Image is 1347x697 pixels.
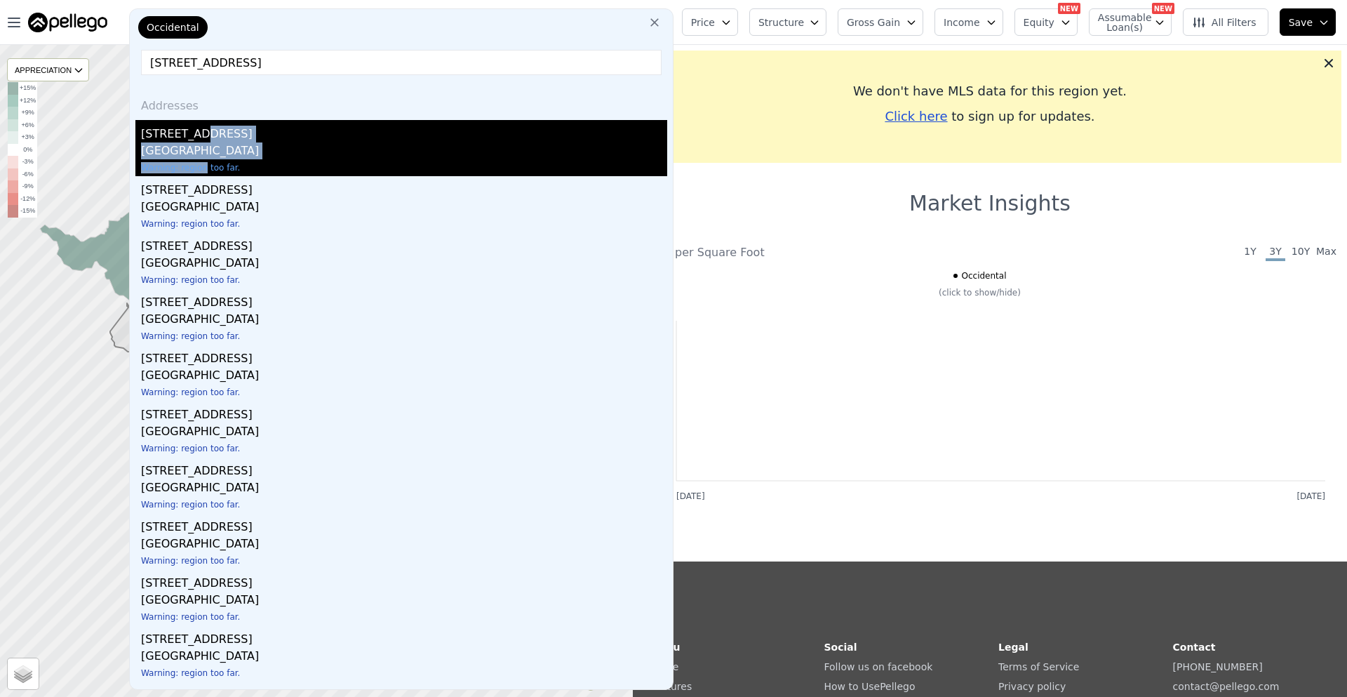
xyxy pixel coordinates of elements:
span: 10Y [1291,244,1311,261]
td: -15% [18,205,37,218]
div: Warning: region too far. [141,611,667,625]
h1: Market Insights [909,191,1071,216]
div: Warning: region too far. [141,443,667,457]
div: [GEOGRAPHIC_DATA] [141,142,667,162]
span: Price [691,15,715,29]
strong: Legal [998,642,1028,653]
span: 1Y [1240,244,1260,261]
a: Terms of Service [998,661,1079,672]
div: [GEOGRAPHIC_DATA] [141,423,667,443]
button: Equity [1014,8,1078,36]
div: to sign up for updates. [650,107,1330,126]
div: [GEOGRAPHIC_DATA] [141,367,667,387]
button: Assumable Loan(s) [1089,8,1172,36]
div: Warning: region too far. [141,499,667,513]
div: [GEOGRAPHIC_DATA] [141,536,667,555]
div: Warning: region too far. [141,274,667,288]
span: All Filters [1192,15,1256,29]
td: 0% [18,144,37,157]
div: [GEOGRAPHIC_DATA] [141,311,667,331]
span: Occidental [147,20,199,34]
div: Price per Square Foot [644,244,990,261]
div: [GEOGRAPHIC_DATA] [141,479,667,499]
a: How to UsePellego [824,681,916,692]
div: NEW [1152,3,1174,14]
div: APPRECIATION [7,58,89,81]
button: All Filters [1183,8,1268,36]
a: Privacy policy [998,681,1066,692]
text: [DATE] [1296,491,1325,501]
div: [STREET_ADDRESS] [141,120,667,142]
button: Gross Gain [838,8,923,36]
div: [GEOGRAPHIC_DATA] [141,648,667,668]
div: (click to show/hide) [634,287,1325,298]
span: Equity [1024,15,1054,29]
div: [GEOGRAPHIC_DATA] [141,592,667,611]
div: We don't have MLS data for this region yet. [650,81,1330,101]
span: Click here [885,109,947,124]
span: Save [1289,15,1313,29]
td: +9% [18,107,37,119]
span: 3Y [1266,244,1285,261]
div: [STREET_ADDRESS] [141,176,667,199]
div: Warning: region too far. [141,387,667,401]
span: Max [1316,244,1336,261]
strong: Social [824,642,857,653]
div: [STREET_ADDRESS] [141,457,667,479]
div: [GEOGRAPHIC_DATA] [141,199,667,218]
td: +15% [18,82,37,95]
text: [DATE] [676,491,705,501]
td: +6% [18,119,37,132]
button: Price [682,8,738,36]
span: Structure [758,15,803,29]
div: [STREET_ADDRESS] [141,232,667,255]
td: +3% [18,131,37,144]
td: -3% [18,156,37,168]
span: Occidental [962,270,1007,281]
a: [PHONE_NUMBER] [1173,661,1263,672]
div: Warning: region too far. [141,162,667,176]
div: [STREET_ADDRESS] [141,288,667,311]
button: Income [934,8,1003,36]
div: [STREET_ADDRESS] [141,345,667,367]
button: Save [1280,8,1336,36]
td: -9% [18,180,37,193]
a: Layers [8,658,39,689]
img: Pellego [28,13,107,32]
div: Warning: region too far. [141,668,667,682]
div: Warning: region too far. [141,555,667,569]
span: Income [944,15,980,29]
input: Enter another location [141,50,662,75]
div: [STREET_ADDRESS] [141,569,667,592]
div: [STREET_ADDRESS] [141,513,667,536]
div: Addresses [135,86,667,120]
div: [GEOGRAPHIC_DATA] [141,255,667,274]
div: [STREET_ADDRESS] [141,625,667,648]
td: +12% [18,95,37,107]
a: contact@pellego.com [1173,681,1280,692]
span: Gross Gain [847,15,900,29]
span: Assumable Loan(s) [1098,13,1143,32]
strong: Contact [1173,642,1216,653]
td: -6% [18,168,37,181]
div: NEW [1058,3,1080,14]
td: -12% [18,193,37,206]
div: Warning: region too far. [141,218,667,232]
button: Structure [749,8,826,36]
a: Follow us on facebook [824,661,933,672]
div: [STREET_ADDRESS] [141,401,667,423]
div: Warning: region too far. [141,331,667,345]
